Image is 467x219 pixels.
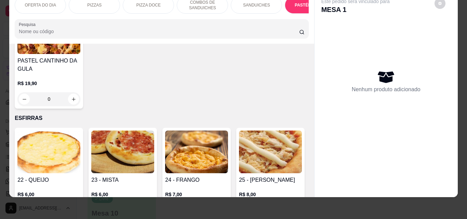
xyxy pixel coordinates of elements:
label: Pesquisa [19,22,38,27]
p: ESFIRRAS [15,114,308,122]
p: PIZZAS [87,2,102,8]
p: R$ 6,00 [17,191,80,198]
h4: 22 - QUEIJO [17,176,80,184]
img: product-image [17,131,80,173]
p: R$ 6,00 [91,191,154,198]
p: R$ 8,00 [239,191,302,198]
h4: 24 - FRANGO [165,176,228,184]
p: PIZZA DOCE [136,2,161,8]
h4: 23 - MISTA [91,176,154,184]
p: Nenhum produto adicionado [352,85,421,94]
img: product-image [239,131,302,173]
h4: 25 - [PERSON_NAME] [239,176,302,184]
input: Pesquisa [19,28,299,35]
h4: PASTEL CANTINHO DA GULA [17,57,80,73]
p: PASTÉIS (14cm) [295,2,326,8]
p: OFERTA DO DIA [25,2,56,8]
p: MESA 1 [321,5,390,14]
img: product-image [165,131,228,173]
p: R$ 7,00 [165,191,228,198]
p: SANDUICHES [243,2,270,8]
img: product-image [91,131,154,173]
p: R$ 19,90 [17,80,80,87]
